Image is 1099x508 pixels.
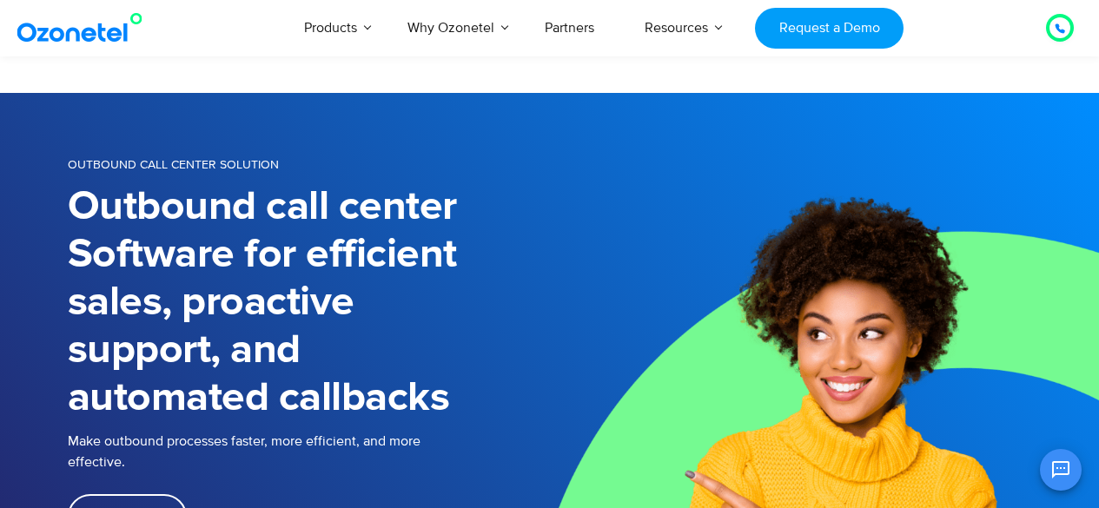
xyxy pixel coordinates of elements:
span: OUTBOUND CALL CENTER SOLUTION [68,157,279,172]
h1: Outbound call center Software for efficient sales, proactive support, and automated callbacks [68,183,550,422]
p: Make outbound processes faster, more efficient, and more effective. [68,431,550,472]
button: Open chat [1040,449,1082,491]
a: Request a Demo [755,8,904,49]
